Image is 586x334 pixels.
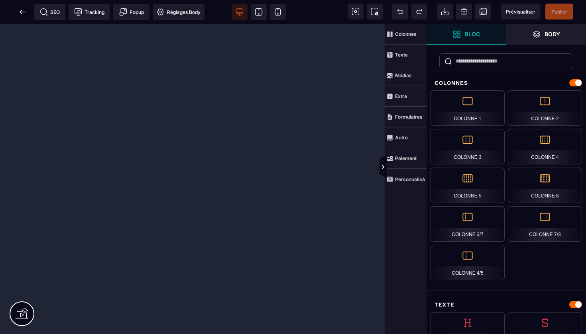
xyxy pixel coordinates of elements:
[15,4,31,20] span: Retour
[395,93,407,99] strong: Extra
[385,107,427,127] span: Formulaires
[348,4,364,20] span: Voir les composants
[385,45,427,65] span: Texte
[40,8,60,16] span: SEO
[34,4,65,20] span: Métadata SEO
[431,129,505,164] div: Colonne 3
[157,8,201,16] span: Réglages Body
[113,4,149,20] span: Créer une alerte modale
[431,206,505,242] div: Colonne 3/7
[367,4,383,20] span: Capture d'écran
[427,76,586,90] div: Colonnes
[385,24,427,45] span: Colonnes
[431,245,505,280] div: Colonne 4/5
[270,4,286,20] span: Voir mobile
[508,129,582,164] div: Colonne 4
[508,206,582,242] div: Colonne 7/3
[385,169,427,189] span: Personnalisé
[427,297,586,312] div: Texte
[74,8,104,16] span: Tracking
[395,176,425,182] strong: Personnalisé
[69,4,110,20] span: Code de suivi
[395,135,408,141] strong: Autre
[437,4,453,20] span: Importer
[251,4,267,20] span: Voir tablette
[385,127,427,148] span: Autre
[395,72,412,78] strong: Médias
[506,24,586,45] span: Ouvrir les calques
[431,168,505,203] div: Colonne 5
[153,4,205,20] span: Favicon
[427,24,506,45] span: Ouvrir les blocs
[385,148,427,169] span: Paiement
[501,4,541,20] span: Aperçu
[508,168,582,203] div: Colonne 6
[395,31,417,37] strong: Colonnes
[385,65,427,86] span: Médias
[385,86,427,107] span: Extra
[395,155,417,161] strong: Paiement
[431,90,505,126] div: Colonne 1
[456,4,472,20] span: Nettoyage
[392,4,408,20] span: Défaire
[411,4,427,20] span: Rétablir
[232,4,248,20] span: Voir bureau
[545,31,560,37] strong: Body
[427,155,435,179] span: Afficher les vues
[545,4,573,20] span: Enregistrer le contenu
[475,4,491,20] span: Enregistrer
[395,114,423,120] strong: Formulaires
[119,8,144,16] span: Popup
[551,9,567,15] span: Publier
[506,9,535,15] span: Prévisualiser
[465,31,480,37] strong: Bloc
[508,90,582,126] div: Colonne 2
[395,52,408,58] strong: Texte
